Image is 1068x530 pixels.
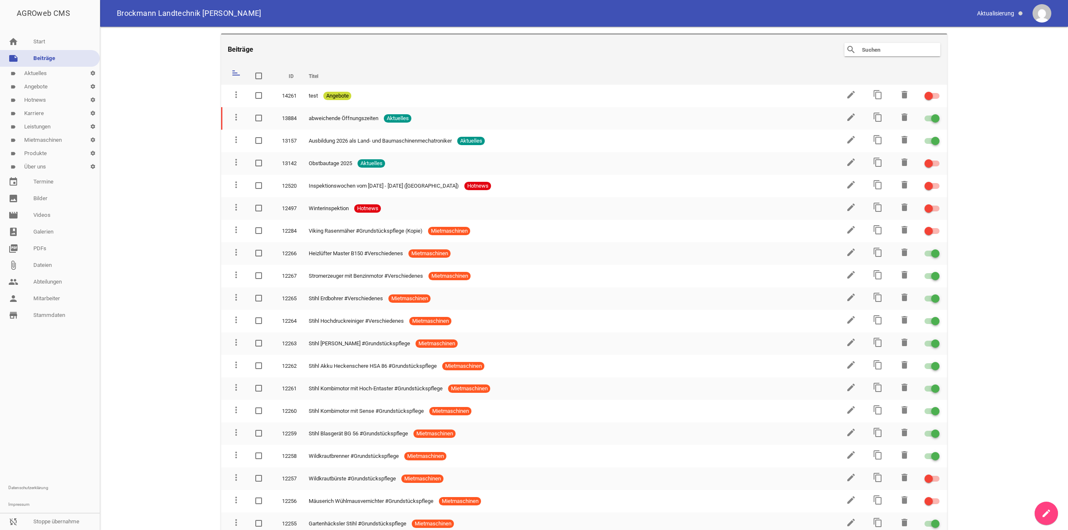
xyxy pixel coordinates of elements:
[846,292,856,302] i: edit
[846,230,856,236] a: edit
[846,117,856,123] a: edit
[384,114,411,123] span: Aktuelles
[231,247,241,257] i: more_vert
[873,337,883,347] i: content_copy
[873,315,883,325] i: content_copy
[861,45,928,55] input: Suchen
[846,450,856,460] i: edit
[846,522,856,529] a: edit
[275,152,301,175] td: 13142
[899,292,909,302] i: delete
[873,517,883,527] i: content_copy
[309,159,352,168] span: Obstbautage 2025
[275,130,301,152] td: 13157
[873,472,883,482] i: content_copy
[275,422,301,445] td: 12259
[846,517,856,527] i: edit
[309,362,437,370] span: Stihl Akku Heckenschere HSA 86 #Grundstückspflege
[899,472,909,482] i: delete
[8,227,18,237] i: photo_album
[309,407,424,415] span: Stihl Kombimotor mit Sense #Grundstückspflege
[275,287,301,310] td: 12265
[899,427,909,437] i: delete
[301,65,837,85] th: Titel
[464,182,491,190] span: Hotnews
[309,339,410,348] span: Stihl [PERSON_NAME] #Grundstückspflege
[8,310,18,320] i: store_mall_directory
[275,445,301,467] td: 12258
[873,112,883,122] i: content_copy
[873,90,883,100] i: content_copy
[846,207,856,214] a: edit
[231,157,241,167] i: more_vert
[117,10,262,17] span: Brockmann Landtechnik [PERSON_NAME]
[873,360,883,370] i: content_copy
[231,495,241,505] i: more_vert
[846,410,856,416] a: edit
[231,112,241,122] i: more_vert
[457,137,485,145] span: Aktuelles
[899,180,909,190] i: delete
[899,135,909,145] i: delete
[408,249,451,258] span: Mietmaschinen
[309,92,318,100] span: test
[309,227,423,235] span: Viking Rasenmäher #Grundstückspflege (Kopie)
[309,520,406,528] span: Gartenhäcksler Stihl #Grundstückspflege
[275,467,301,490] td: 12257
[8,294,18,304] i: person
[309,475,396,483] span: Wildkrautbürste #Grundstückspflege
[231,180,241,190] i: more_vert
[873,292,883,302] i: content_copy
[8,210,18,220] i: movie
[899,270,909,280] i: delete
[439,497,481,505] span: Mietmaschinen
[231,382,241,392] i: more_vert
[846,162,856,168] a: edit
[231,405,241,415] i: more_vert
[873,247,883,257] i: content_copy
[899,495,909,505] i: delete
[309,317,404,325] span: Stihl Hochdruckreiniger #Verschiedenes
[275,65,301,85] th: ID
[86,93,100,107] i: settings
[358,159,385,168] span: Aktuelles
[309,182,459,190] span: Inspektionswochen vom [DATE] - [DATE] ([GEOGRAPHIC_DATA])
[86,160,100,173] i: settings
[86,120,100,133] i: settings
[412,520,454,528] span: Mietmaschinen
[309,114,378,123] span: abweichende Öffnungszeiten
[413,430,456,438] span: Mietmaschinen
[899,225,909,235] i: delete
[873,270,883,280] i: content_copy
[428,227,470,235] span: Mietmaschinen
[231,68,241,78] i: sort
[275,220,301,242] td: 12284
[275,310,301,332] td: 12264
[275,107,301,130] td: 13884
[309,204,349,213] span: Winterinspektion
[428,272,471,280] span: Mietmaschinen
[275,377,301,400] td: 12261
[275,175,301,197] td: 12520
[8,53,18,63] i: note
[275,400,301,422] td: 12260
[309,497,433,505] span: Mäuserich Wühlmausvernichter #Grundstückspflege
[846,112,856,122] i: edit
[846,320,856,326] a: edit
[275,197,301,220] td: 12497
[429,407,471,415] span: Mietmaschinen
[846,202,856,212] i: edit
[899,382,909,392] i: delete
[228,35,253,65] h4: Beiträge
[8,37,18,47] i: home
[231,90,241,100] i: more_vert
[846,427,856,437] i: edit
[846,495,856,505] i: edit
[899,315,909,325] i: delete
[10,111,16,116] i: label
[10,98,16,103] i: label
[899,360,909,370] i: delete
[231,427,241,437] i: more_vert
[10,124,16,130] i: label
[275,242,301,265] td: 12266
